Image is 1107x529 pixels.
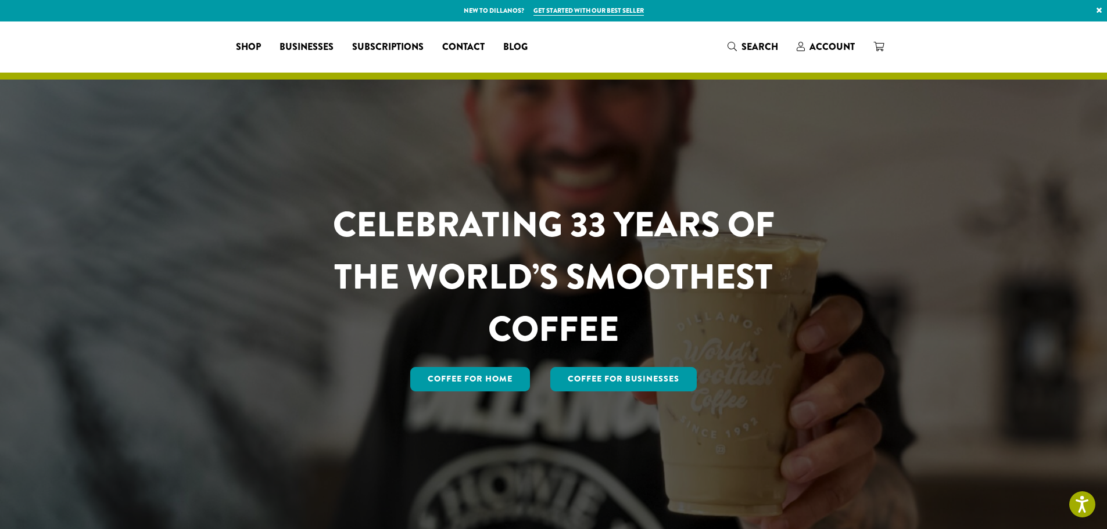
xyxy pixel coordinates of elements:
a: Get started with our best seller [533,6,644,16]
a: Coffee for Home [410,367,530,391]
span: Search [741,40,778,53]
span: Blog [503,40,528,55]
a: Shop [227,38,270,56]
span: Subscriptions [352,40,424,55]
span: Account [809,40,855,53]
span: Shop [236,40,261,55]
span: Businesses [280,40,334,55]
a: Search [718,37,787,56]
a: Coffee For Businesses [550,367,697,391]
span: Contact [442,40,485,55]
h1: CELEBRATING 33 YEARS OF THE WORLD’S SMOOTHEST COFFEE [299,199,809,355]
